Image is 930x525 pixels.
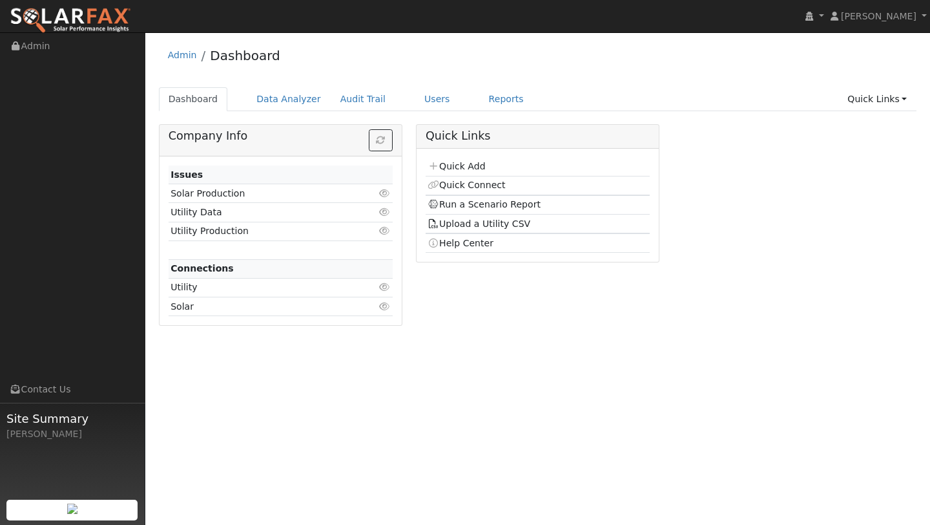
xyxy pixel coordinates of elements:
span: Site Summary [6,410,138,427]
td: Solar [169,297,356,316]
i: Click to view [379,283,391,292]
td: Utility Production [169,222,356,241]
a: Upload a Utility CSV [428,219,530,229]
i: Click to view [379,208,391,217]
i: Click to view [379,189,391,198]
a: Data Analyzer [247,87,331,111]
i: Click to view [379,302,391,311]
a: Dashboard [159,87,228,111]
h5: Company Info [169,129,393,143]
td: Utility [169,278,356,297]
a: Run a Scenario Report [428,199,541,209]
a: Quick Connect [428,180,505,190]
div: [PERSON_NAME] [6,427,138,441]
td: Utility Data [169,203,356,222]
td: Solar Production [169,184,356,203]
strong: Issues [170,169,203,180]
a: Quick Links [838,87,916,111]
a: Admin [168,50,197,60]
a: Quick Add [428,161,485,171]
a: Audit Trail [331,87,395,111]
img: retrieve [67,504,77,514]
strong: Connections [170,263,234,273]
a: Help Center [428,238,493,248]
a: Users [415,87,460,111]
i: Click to view [379,226,391,235]
img: SolarFax [10,7,131,34]
a: Dashboard [210,48,280,63]
a: Reports [479,87,533,111]
span: [PERSON_NAME] [841,11,916,21]
h5: Quick Links [426,129,650,143]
